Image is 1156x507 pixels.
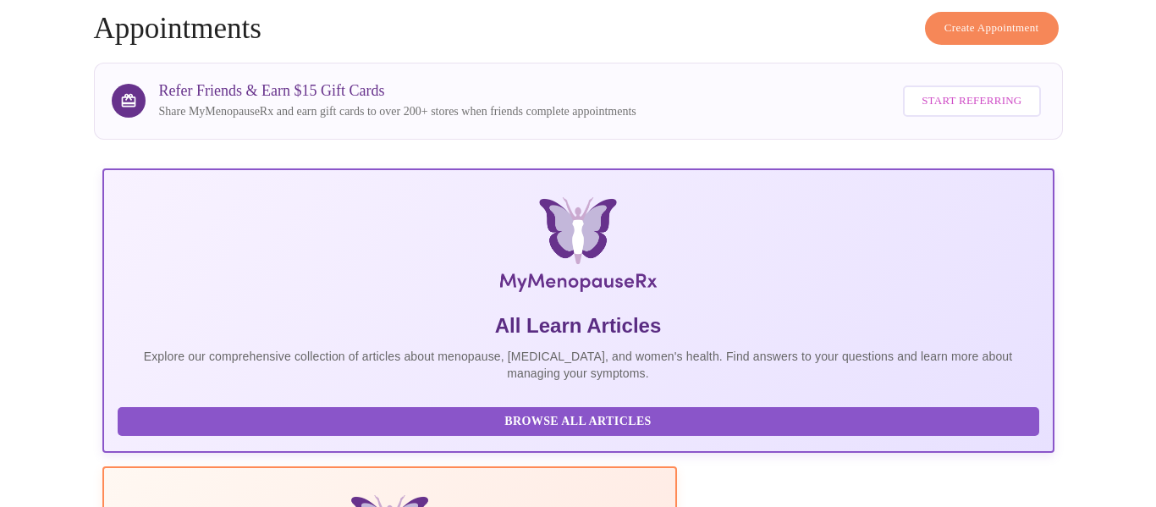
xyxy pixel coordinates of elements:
[94,12,1063,46] h4: Appointments
[118,348,1039,382] p: Explore our comprehensive collection of articles about menopause, [MEDICAL_DATA], and women's hea...
[925,12,1059,45] button: Create Appointment
[903,85,1040,117] button: Start Referring
[135,411,1022,433] span: Browse All Articles
[260,197,895,299] img: MyMenopauseRx Logo
[118,407,1039,437] button: Browse All Articles
[922,91,1021,111] span: Start Referring
[118,312,1039,339] h5: All Learn Articles
[159,103,636,120] p: Share MyMenopauseRx and earn gift cards to over 200+ stores when friends complete appointments
[899,77,1044,125] a: Start Referring
[944,19,1039,38] span: Create Appointment
[118,413,1043,427] a: Browse All Articles
[159,82,636,100] h3: Refer Friends & Earn $15 Gift Cards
